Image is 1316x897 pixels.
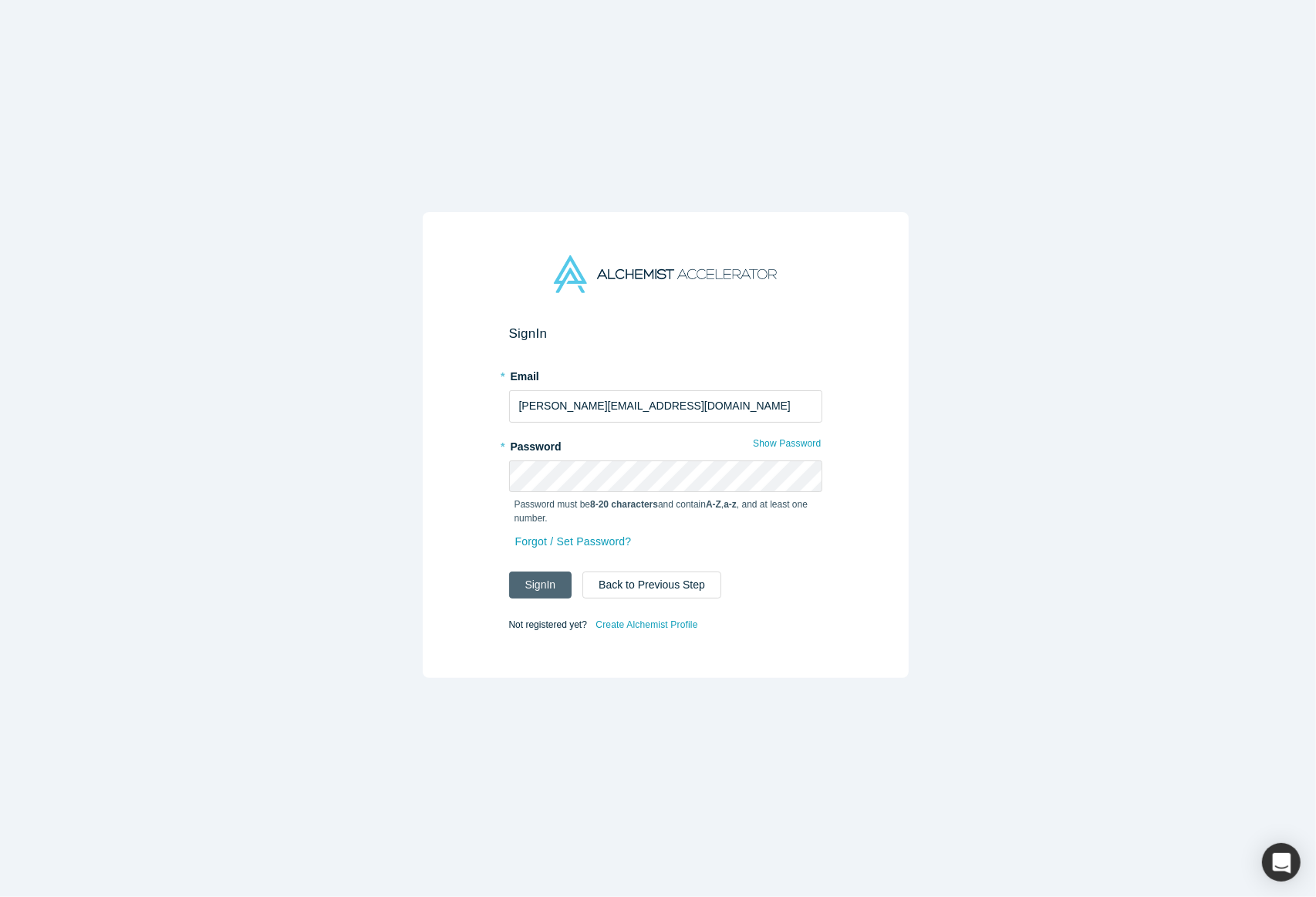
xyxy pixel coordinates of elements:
strong: 8-20 characters [590,499,658,510]
img: Alchemist Accelerator Logo [554,255,776,293]
h2: Sign In [509,325,822,342]
label: Email [509,363,822,385]
a: Create Alchemist Profile [595,615,698,635]
span: Not registered yet? [509,619,587,630]
label: Password [509,433,822,455]
strong: a-z [724,499,737,510]
button: Show Password [752,433,822,454]
strong: A-Z [706,499,721,510]
a: Forgot / Set Password? [515,528,633,555]
p: Password must be and contain , , and at least one number. [515,497,817,525]
button: Back to Previous Step [582,572,721,599]
button: SignIn [509,572,572,599]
